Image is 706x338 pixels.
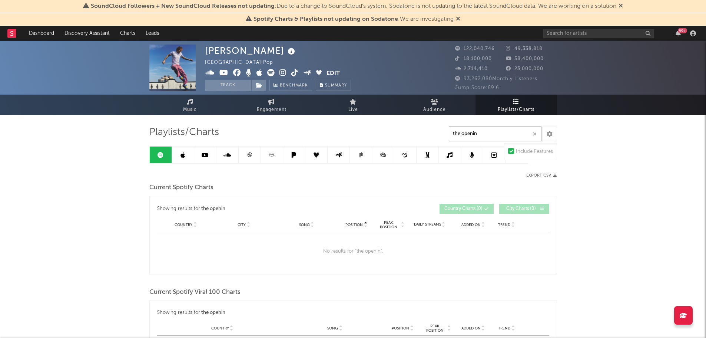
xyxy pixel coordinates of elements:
span: Peak Position [377,220,400,229]
span: Song [299,223,310,227]
button: Summary [316,80,351,91]
a: Music [149,95,231,115]
span: Trend [498,223,510,227]
span: Country [175,223,192,227]
span: Current Spotify Charts [149,183,213,192]
div: Showing results for [157,308,353,317]
a: Engagement [231,95,312,115]
span: Engagement [257,105,286,114]
span: Benchmark [280,81,308,90]
span: Trend [498,326,510,331]
span: Peak Position [423,324,447,333]
span: Current Spotify Viral 100 Charts [149,288,241,297]
span: Position [392,326,409,331]
div: [PERSON_NAME] [205,45,297,57]
span: 93,262,080 Monthly Listeners [455,76,537,81]
button: Country Charts(0) [440,204,494,214]
span: City [238,223,246,227]
span: 58,400,000 [506,56,544,61]
input: Search Playlists/Charts [449,127,541,141]
span: Music [183,105,197,114]
button: Edit [327,69,340,78]
span: Country Charts ( 0 ) [444,207,483,211]
span: Daily Streams [414,222,441,227]
div: 99 + [678,28,687,33]
span: Country [211,326,229,331]
span: 122,040,746 [455,46,495,51]
a: Leads [140,26,164,41]
button: 99+ [676,30,681,36]
div: the openin [201,308,225,317]
div: [GEOGRAPHIC_DATA] | Pop [205,58,282,67]
span: Audience [423,105,446,114]
span: Summary [325,83,347,88]
span: : Due to a change to SoundCloud's system, Sodatone is not updating to the latest SoundCloud data.... [91,3,616,9]
a: Audience [394,95,475,115]
span: : We are investigating [253,16,454,22]
input: Search for artists [543,29,654,38]
span: Position [345,223,363,227]
span: 18,100,000 [455,56,492,61]
div: Include Features [516,147,553,156]
span: Song [327,326,338,331]
div: No results for " the openin ". [157,232,549,271]
a: Benchmark [269,80,312,91]
div: Showing results for [157,204,353,214]
a: Playlists/Charts [475,95,557,115]
span: 23,000,000 [506,66,543,71]
a: Charts [115,26,140,41]
span: City Charts ( 0 ) [504,207,538,211]
button: Export CSV [526,173,557,178]
span: Dismiss [619,3,623,9]
span: Playlists/Charts [149,128,219,137]
div: the openin [201,204,225,213]
a: Live [312,95,394,115]
a: Discovery Assistant [59,26,115,41]
button: City Charts(0) [499,204,549,214]
span: 2,714,410 [455,66,488,71]
span: Playlists/Charts [498,105,534,114]
span: SoundCloud Followers + New SoundCloud Releases not updating [91,3,275,9]
span: Dismiss [456,16,460,22]
button: Track [205,80,251,91]
span: Jump Score: 69.6 [455,85,499,90]
a: Dashboard [24,26,59,41]
span: Spotify Charts & Playlists not updating on Sodatone [253,16,398,22]
span: Added On [461,326,481,331]
span: 49,338,818 [506,46,543,51]
span: Live [348,105,358,114]
span: Added On [461,223,481,227]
